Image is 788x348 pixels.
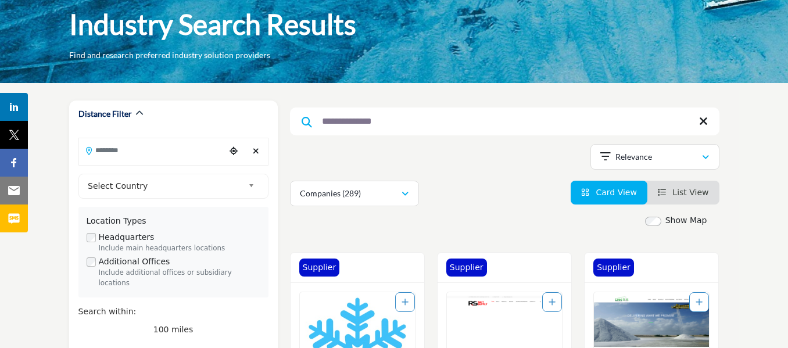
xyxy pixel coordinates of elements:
[571,181,647,205] li: Card View
[78,108,132,120] h2: Distance Filter
[78,306,268,318] div: Search within:
[88,179,243,193] span: Select Country
[596,188,636,197] span: Card View
[290,181,419,206] button: Companies (289)
[87,215,260,227] div: Location Types
[590,144,719,170] button: Relevance
[696,297,703,307] a: Add To List
[549,297,556,307] a: Add To List
[615,151,652,163] p: Relevance
[69,6,356,42] h1: Industry Search Results
[647,181,719,205] li: List View
[581,188,637,197] a: View Card
[225,139,242,164] div: Choose your current location
[153,325,194,334] span: 100 miles
[79,139,225,162] input: Search Location
[290,107,719,135] input: Search Keyword
[99,243,260,254] div: Include main headquarters locations
[450,261,483,274] p: Supplier
[300,188,361,199] p: Companies (289)
[658,188,709,197] a: View List
[402,297,409,307] a: Add To List
[69,49,270,61] p: Find and research preferred industry solution providers
[672,188,708,197] span: List View
[597,261,631,274] p: Supplier
[303,261,336,274] p: Supplier
[665,214,707,227] label: Show Map
[248,139,264,164] div: Clear search location
[99,256,170,268] label: Additional Offices
[99,268,260,289] div: Include additional offices or subsidiary locations
[99,231,155,243] label: Headquarters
